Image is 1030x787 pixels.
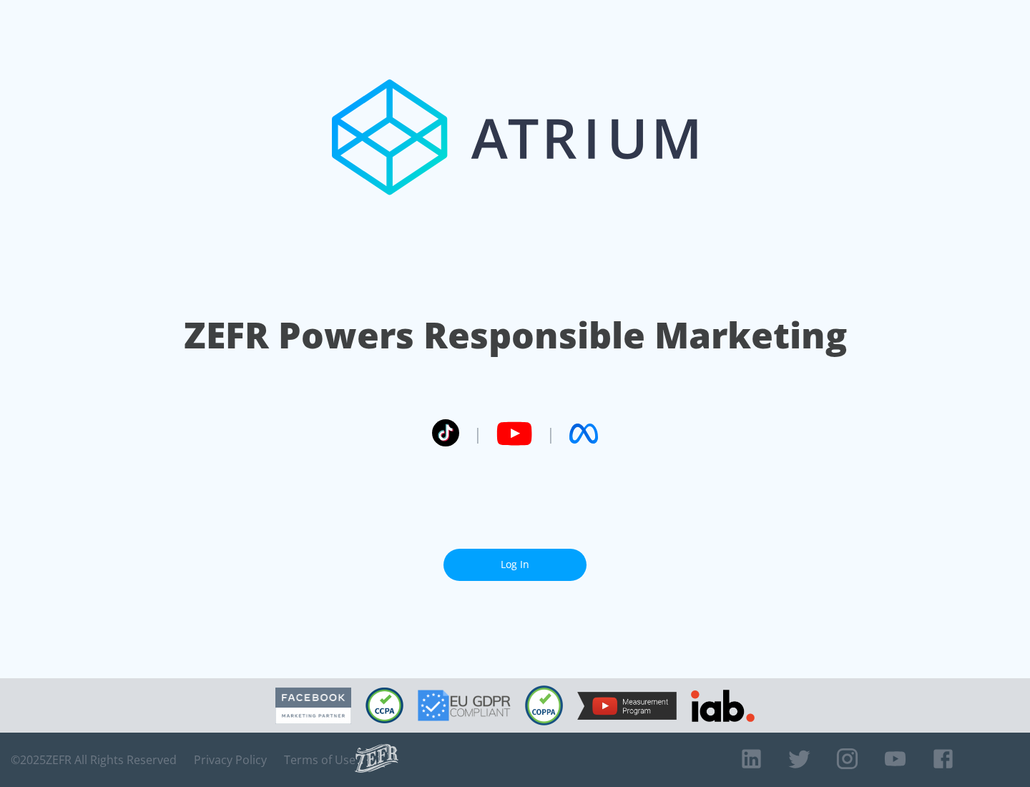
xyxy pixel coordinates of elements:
img: IAB [691,690,755,722]
a: Terms of Use [284,753,355,767]
img: COPPA Compliant [525,685,563,725]
span: | [546,423,555,444]
span: | [474,423,482,444]
img: Facebook Marketing Partner [275,688,351,724]
a: Privacy Policy [194,753,267,767]
h1: ZEFR Powers Responsible Marketing [184,311,847,360]
span: © 2025 ZEFR All Rights Reserved [11,753,177,767]
img: YouTube Measurement Program [577,692,677,720]
img: CCPA Compliant [366,688,403,723]
a: Log In [443,549,587,581]
img: GDPR Compliant [418,690,511,721]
